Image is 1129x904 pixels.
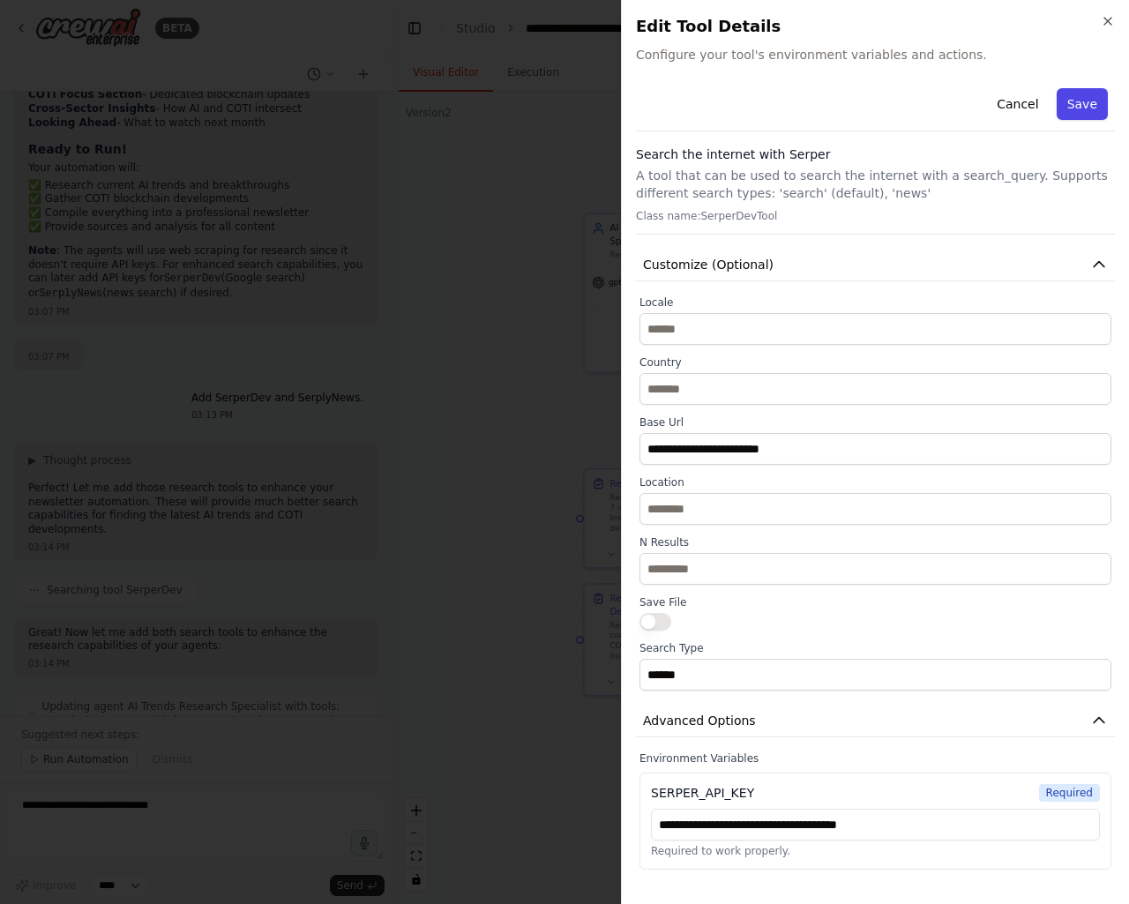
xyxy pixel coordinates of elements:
button: Cancel [986,88,1049,120]
span: Configure your tool's environment variables and actions. [636,46,1115,64]
button: Save [1057,88,1108,120]
h2: Edit Tool Details [636,14,1115,39]
div: SERPER_API_KEY [651,784,754,802]
label: Base Url [639,415,1111,430]
button: Customize (Optional) [636,249,1115,281]
label: Environment Variables [639,751,1111,766]
label: N Results [639,535,1111,549]
p: Required to work properly. [651,844,1100,858]
label: Location [639,475,1111,489]
span: Required [1039,784,1100,802]
button: Advanced Options [636,705,1115,737]
label: Country [639,355,1111,370]
label: Save File [639,595,1111,609]
h3: Search the internet with Serper [636,146,1115,163]
label: Locale [639,295,1111,310]
p: Class name: SerperDevTool [636,209,1115,223]
p: A tool that can be used to search the internet with a search_query. Supports different search typ... [636,167,1115,202]
span: Customize (Optional) [643,256,774,273]
span: Advanced Options [643,712,756,729]
label: Search Type [639,641,1111,655]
